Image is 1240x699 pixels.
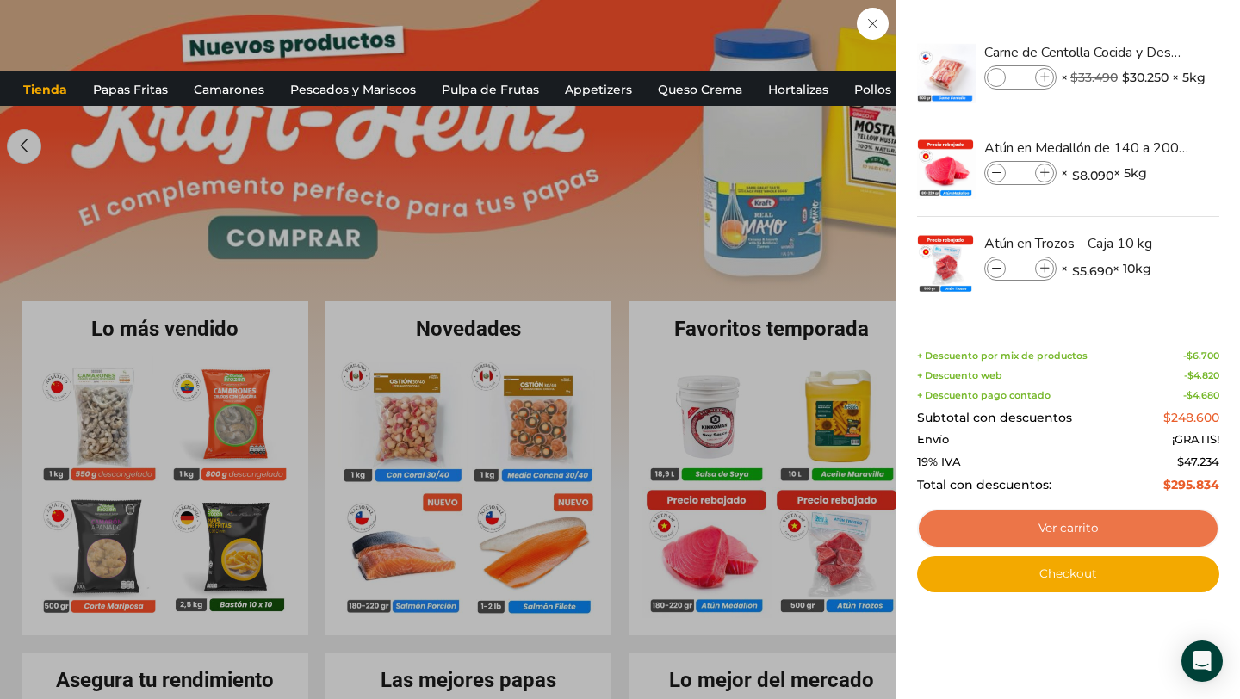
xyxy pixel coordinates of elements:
[984,43,1189,62] a: Carne de Centolla Cocida y Desmenuzada - Caja 5 kg
[1122,69,1169,86] bdi: 30.250
[759,73,837,106] a: Hortalizas
[1183,390,1219,401] span: -
[649,73,751,106] a: Queso Crema
[1070,70,1078,85] span: $
[846,73,900,106] a: Pollos
[917,509,1219,548] a: Ver carrito
[1072,263,1080,280] span: $
[1072,263,1113,280] bdi: 5.690
[917,556,1219,592] a: Checkout
[1163,477,1219,492] bdi: 295.834
[917,370,1002,381] span: + Descuento web
[917,411,1072,425] span: Subtotal con descuentos
[282,73,425,106] a: Pescados y Mariscos
[984,139,1189,158] a: Atún en Medallón de 140 a 200 g - Caja 5 kg
[1181,640,1223,682] div: Open Intercom Messenger
[1187,369,1193,381] span: $
[984,234,1189,253] a: Atún en Trozos - Caja 10 kg
[1072,167,1080,184] span: $
[433,73,548,106] a: Pulpa de Frutas
[1187,389,1219,401] bdi: 4.680
[1061,65,1206,90] span: × × 5kg
[1187,349,1219,362] bdi: 6.700
[84,73,177,106] a: Papas Fritas
[1172,433,1219,447] span: ¡GRATIS!
[1183,350,1219,362] span: -
[15,73,76,106] a: Tienda
[917,478,1051,492] span: Total con descuentos:
[917,350,1088,362] span: + Descuento por mix de productos
[1008,164,1033,182] input: Product quantity
[1061,257,1151,281] span: × × 10kg
[556,73,641,106] a: Appetizers
[1008,68,1033,87] input: Product quantity
[1072,167,1113,184] bdi: 8.090
[1177,455,1219,468] span: 47.234
[1187,349,1193,362] span: $
[917,455,961,469] span: 19% IVA
[1163,477,1171,492] span: $
[1163,410,1219,425] bdi: 248.600
[185,73,273,106] a: Camarones
[1070,70,1118,85] bdi: 33.490
[1187,389,1193,401] span: $
[1163,410,1171,425] span: $
[1008,259,1033,278] input: Product quantity
[1187,369,1219,381] bdi: 4.820
[917,433,949,447] span: Envío
[1061,161,1147,185] span: × × 5kg
[1184,370,1219,381] span: -
[1177,455,1184,468] span: $
[1122,69,1130,86] span: $
[917,390,1051,401] span: + Descuento pago contado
